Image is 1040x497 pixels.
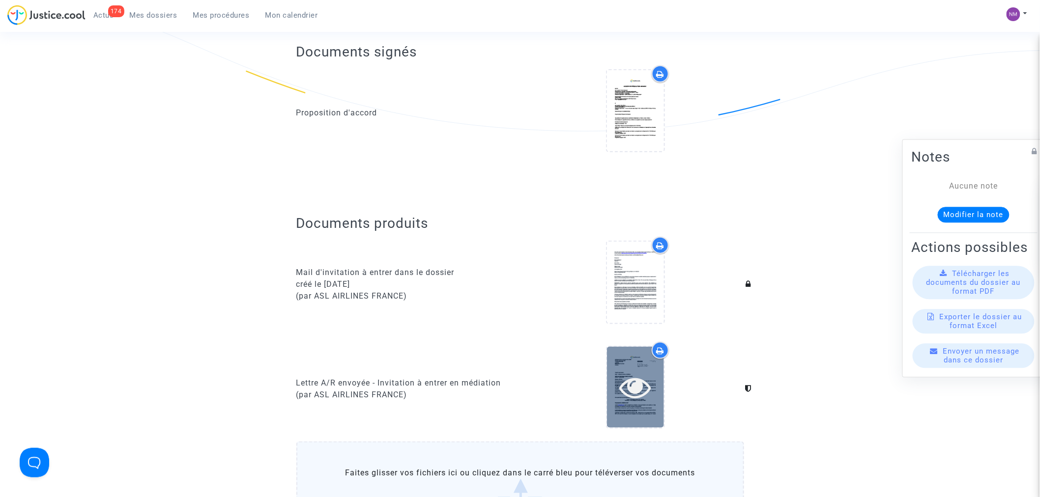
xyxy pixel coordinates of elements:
[938,207,1010,223] button: Modifier la note
[296,377,513,389] div: Lettre A/R envoyée - Invitation à entrer en médiation
[265,11,318,20] span: Mon calendrier
[108,5,124,17] div: 174
[296,107,513,119] div: Proposition d'accord
[926,270,1021,296] span: Télécharger les documents du dossier au format PDF
[130,11,177,20] span: Mes dossiers
[912,149,1036,166] h2: Notes
[93,11,114,20] span: Actus
[20,448,49,477] iframe: Help Scout Beacon - Open
[296,389,513,401] div: (par ASL AIRLINES FRANCE)
[86,8,122,23] a: 174Actus
[296,43,417,60] h2: Documents signés
[296,215,744,232] h2: Documents produits
[296,267,513,278] div: Mail d'invitation à entrer dans le dossier
[943,347,1020,365] span: Envoyer un message dans ce dossier
[926,181,1021,193] div: Aucune note
[912,239,1036,256] h2: Actions possibles
[7,5,86,25] img: jc-logo.svg
[258,8,326,23] a: Mon calendrier
[940,313,1022,331] span: Exporter le dossier au format Excel
[296,278,513,290] div: créé le [DATE]
[185,8,258,23] a: Mes procédures
[193,11,250,20] span: Mes procédures
[296,290,513,302] div: (par ASL AIRLINES FRANCE)
[122,8,185,23] a: Mes dossiers
[1007,7,1020,21] img: 1cf4453fe4a71f2b8f393b944ea8f8e9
